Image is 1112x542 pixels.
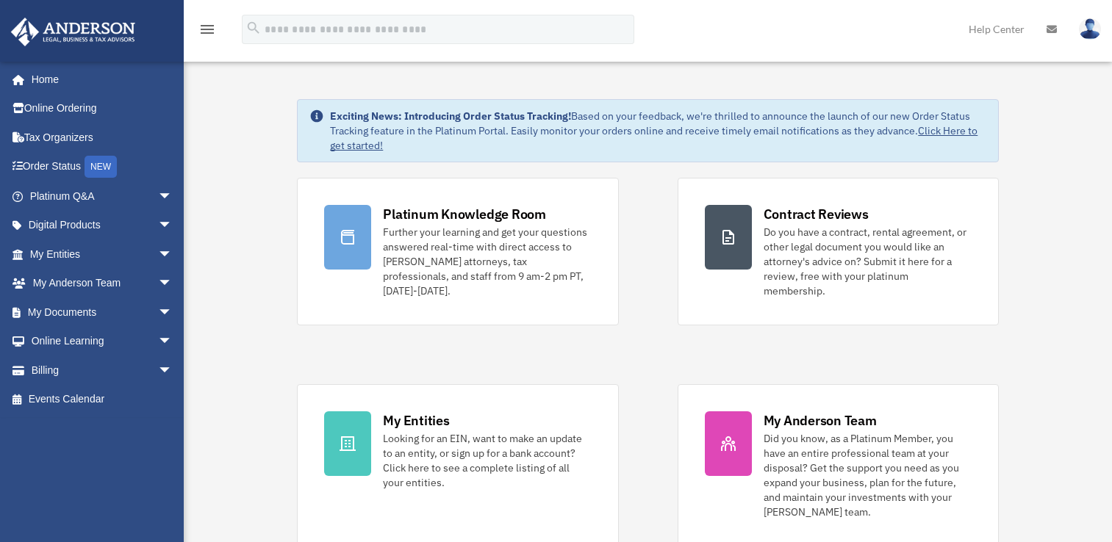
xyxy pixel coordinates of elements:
[198,21,216,38] i: menu
[158,181,187,212] span: arrow_drop_down
[10,152,195,182] a: Order StatusNEW
[158,211,187,241] span: arrow_drop_down
[383,431,591,490] div: Looking for an EIN, want to make an update to an entity, or sign up for a bank account? Click her...
[678,178,999,325] a: Contract Reviews Do you have a contract, rental agreement, or other legal document you would like...
[158,327,187,357] span: arrow_drop_down
[245,20,262,36] i: search
[158,297,187,328] span: arrow_drop_down
[10,355,195,385] a: Billingarrow_drop_down
[330,109,986,153] div: Based on your feedback, we're thrilled to announce the launch of our new Order Status Tracking fe...
[85,156,117,178] div: NEW
[764,225,972,298] div: Do you have a contract, rental agreement, or other legal document you would like an attorney's ad...
[764,205,869,223] div: Contract Reviews
[7,18,140,46] img: Anderson Advisors Platinum Portal
[10,123,195,152] a: Tax Organizers
[10,65,187,94] a: Home
[10,269,195,298] a: My Anderson Teamarrow_drop_down
[764,431,972,519] div: Did you know, as a Platinum Member, you have an entire professional team at your disposal? Get th...
[158,355,187,386] span: arrow_drop_down
[10,385,195,414] a: Events Calendar
[383,411,449,430] div: My Entities
[330,124,978,152] a: Click Here to get started!
[158,239,187,270] span: arrow_drop_down
[10,211,195,240] a: Digital Productsarrow_drop_down
[10,297,195,327] a: My Documentsarrow_drop_down
[330,109,571,123] strong: Exciting News: Introducing Order Status Tracking!
[10,327,195,356] a: Online Learningarrow_drop_down
[10,239,195,269] a: My Entitiesarrow_drop_down
[383,225,591,298] div: Further your learning and get your questions answered real-time with direct access to [PERSON_NAM...
[1079,18,1101,40] img: User Pic
[198,26,216,38] a: menu
[10,94,195,123] a: Online Ordering
[158,269,187,299] span: arrow_drop_down
[297,178,618,325] a: Platinum Knowledge Room Further your learning and get your questions answered real-time with dire...
[764,411,877,430] div: My Anderson Team
[10,181,195,211] a: Platinum Q&Aarrow_drop_down
[383,205,546,223] div: Platinum Knowledge Room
